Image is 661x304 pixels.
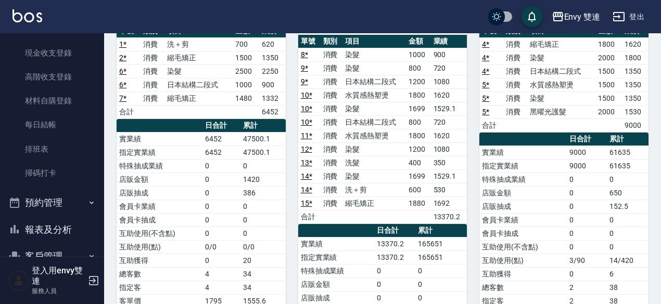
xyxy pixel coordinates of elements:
button: Envy 雙連 [548,6,605,28]
td: 縮毛矯正 [164,51,233,64]
td: 0 [240,213,286,227]
td: 指定客 [117,281,202,294]
td: 1350 [259,51,286,64]
td: 0 [240,200,286,213]
td: 日本結構二段式 [164,78,233,91]
td: 1800 [406,129,430,142]
th: 業績 [431,35,467,48]
td: 800 [406,61,430,75]
td: 縮毛矯正 [527,37,595,51]
td: 0 [567,200,607,213]
td: 4 [202,267,240,281]
a: 現金收支登錄 [4,41,100,65]
img: Person [8,270,29,291]
button: 客戶管理 [4,243,100,270]
td: 消費 [141,64,164,78]
td: 13370.2 [374,237,415,250]
a: 掃碼打卡 [4,161,100,185]
td: 900 [431,48,467,61]
td: 合計 [298,210,321,223]
button: save [522,6,542,27]
td: 1699 [406,169,430,183]
th: 金額 [406,35,430,48]
td: 日本結構二段式 [527,64,595,78]
td: 消費 [141,78,164,91]
td: 0/0 [240,240,286,254]
td: 1000 [406,48,430,61]
td: 店販金額 [117,173,202,186]
td: 0 [567,240,607,254]
td: 0 [202,200,240,213]
td: 47500.1 [240,132,286,146]
td: 720 [431,61,467,75]
td: 日本結構二段式 [342,75,406,88]
td: 日本結構二段式 [342,115,406,129]
td: 20 [240,254,286,267]
td: 1692 [431,196,467,210]
td: 總客數 [117,267,202,281]
td: 0 [415,264,467,277]
td: 會員卡業績 [117,200,202,213]
button: 預約管理 [4,189,100,216]
td: 指定實業績 [117,146,202,159]
td: 互助使用(不含點) [117,227,202,240]
th: 累計 [607,133,649,146]
td: 9000 [622,118,649,132]
td: 1500 [595,64,622,78]
td: 染髮 [527,51,595,64]
td: 消費 [321,61,343,75]
td: 0 [607,173,649,186]
td: 實業績 [298,237,374,250]
td: 染髮 [342,48,406,61]
td: 1530 [622,105,649,118]
td: 縮毛矯正 [164,91,233,105]
h5: 登入用envy雙連 [32,266,85,286]
td: 1080 [431,75,467,88]
td: 13370.2 [431,210,467,223]
td: 1200 [406,142,430,156]
td: 14/420 [607,254,649,267]
td: 互助使用(不含點) [479,240,567,254]
td: 實業績 [479,146,567,159]
td: 消費 [321,142,343,156]
td: 900 [259,78,286,91]
td: 特殊抽成業績 [479,173,567,186]
td: 0 [607,227,649,240]
td: 消費 [503,51,527,64]
td: 4 [202,281,240,294]
td: 合計 [479,118,503,132]
td: 黑曜光護髮 [527,105,595,118]
td: 消費 [141,91,164,105]
th: 日合計 [374,224,415,237]
td: 1332 [259,91,286,105]
td: 染髮 [527,91,595,105]
td: 消費 [321,48,343,61]
td: 指定實業績 [479,159,567,173]
td: 0 [567,267,607,281]
td: 消費 [503,78,527,91]
td: 染髮 [342,169,406,183]
td: 1200 [406,75,430,88]
th: 日合計 [202,119,240,133]
div: Envy 雙連 [564,10,601,23]
td: 1080 [431,142,467,156]
td: 消費 [321,129,343,142]
td: 61635 [607,159,649,173]
td: 6452 [259,105,286,118]
td: 9000 [567,146,607,159]
td: 消費 [321,88,343,102]
button: 報表及分析 [4,216,100,243]
td: 消費 [503,37,527,51]
td: 1529.1 [431,169,467,183]
td: 會員卡業績 [479,213,567,227]
td: 1800 [406,88,430,102]
td: 特殊抽成業績 [298,264,374,277]
td: 1800 [622,51,649,64]
td: 9000 [567,159,607,173]
th: 累計 [415,224,467,237]
td: 會員卡抽成 [479,227,567,240]
td: 會員卡抽成 [117,213,202,227]
td: 1529.1 [431,102,467,115]
td: 互助使用(點) [117,240,202,254]
td: 消費 [321,115,343,129]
